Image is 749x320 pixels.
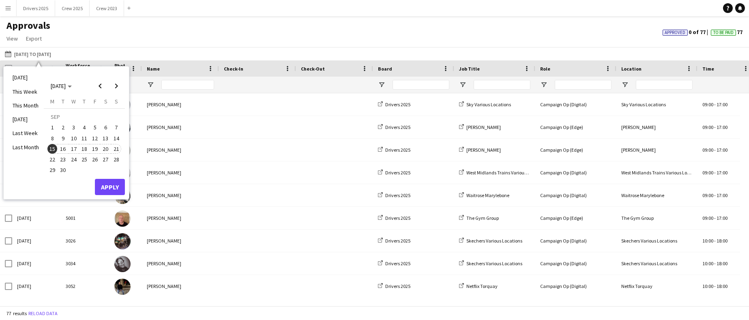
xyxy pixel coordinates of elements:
[47,133,58,143] button: 08-09-2025
[111,122,122,133] button: 07-09-2025
[69,122,79,132] span: 3
[459,101,511,107] a: Sky Various Locations
[702,215,713,221] span: 09:00
[23,33,45,44] a: Export
[535,207,616,229] div: Campaign Op (Edge)
[535,230,616,252] div: Campaign Op (Digital)
[459,238,522,244] a: Skechers Various Locations
[17,0,55,16] button: Drivers 2025
[714,101,716,107] span: -
[540,66,550,72] span: Role
[378,101,410,107] a: Drivers 2025
[100,154,111,165] button: 27-09-2025
[8,85,44,99] li: This Week
[385,124,410,130] span: Drivers 2025
[61,230,109,252] div: 3026
[58,133,68,143] span: 9
[79,155,89,164] span: 25
[12,230,61,252] div: [DATE]
[111,154,122,165] button: 28-09-2025
[466,147,501,153] span: [PERSON_NAME]
[12,207,61,229] div: [DATE]
[12,252,61,275] div: [DATE]
[393,80,449,90] input: Board Filter Input
[79,144,90,154] button: 18-09-2025
[111,133,122,143] button: 14-09-2025
[714,238,716,244] span: -
[47,155,57,164] span: 22
[717,192,728,198] span: 17:00
[71,98,76,105] span: W
[47,122,57,132] span: 1
[161,80,214,90] input: Name Filter Input
[702,238,713,244] span: 10:00
[459,260,522,266] a: Skechers Various Locations
[616,252,697,275] div: Skechers Various Locations
[90,133,100,143] button: 12-09-2025
[114,279,131,295] img: Henry Burgess
[58,133,68,143] button: 09-09-2025
[378,260,410,266] a: Drivers 2025
[540,81,547,88] button: Open Filter Menu
[459,124,501,130] a: [PERSON_NAME]
[663,28,711,36] span: 0 of 77
[90,144,100,154] button: 19-09-2025
[385,101,410,107] span: Drivers 2025
[142,184,219,206] div: [PERSON_NAME]
[90,133,100,143] span: 12
[90,122,100,132] span: 5
[535,184,616,206] div: Campaign Op (Digital)
[58,165,68,175] button: 30-09-2025
[702,147,713,153] span: 09:00
[466,238,522,244] span: Skechers Various Locations
[69,144,79,154] span: 17
[378,66,392,72] span: Board
[385,260,410,266] span: Drivers 2025
[717,260,728,266] span: 18:00
[466,260,522,266] span: Skechers Various Locations
[94,98,97,105] span: F
[61,252,109,275] div: 3034
[378,192,410,198] a: Drivers 2025
[717,238,728,244] span: 18:00
[535,139,616,161] div: Campaign Op (Edge)
[717,283,728,289] span: 18:00
[115,98,118,105] span: S
[79,122,89,132] span: 4
[702,192,713,198] span: 09:00
[378,215,410,221] a: Drivers 2025
[114,256,131,272] img: Mark Gowlett
[47,79,75,93] button: Choose month and year
[702,101,713,107] span: 09:00
[466,283,498,289] span: Netflix Torquay
[665,30,686,35] span: Approved
[702,283,713,289] span: 10:00
[8,140,44,154] li: Last Month
[474,80,530,90] input: Job Title Filter Input
[83,98,86,105] span: T
[8,71,44,84] li: [DATE]
[62,98,64,105] span: T
[717,101,728,107] span: 17:00
[90,0,124,16] button: Crew 2023
[79,154,90,165] button: 25-09-2025
[69,144,79,154] button: 17-09-2025
[58,122,68,133] button: 02-09-2025
[385,238,410,244] span: Drivers 2025
[3,33,21,44] a: View
[8,99,44,112] li: This Month
[147,66,160,72] span: Name
[702,260,713,266] span: 10:00
[47,122,58,133] button: 01-09-2025
[111,144,122,154] button: 21-09-2025
[459,170,547,176] a: West Midlands Trains Various Locations
[51,82,66,90] span: [DATE]
[58,122,68,132] span: 2
[69,133,79,143] span: 10
[717,147,728,153] span: 17:00
[61,275,109,297] div: 3052
[466,170,547,176] span: West Midlands Trains Various Locations
[61,207,109,229] div: 5001
[142,139,219,161] div: [PERSON_NAME]
[58,154,68,165] button: 23-09-2025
